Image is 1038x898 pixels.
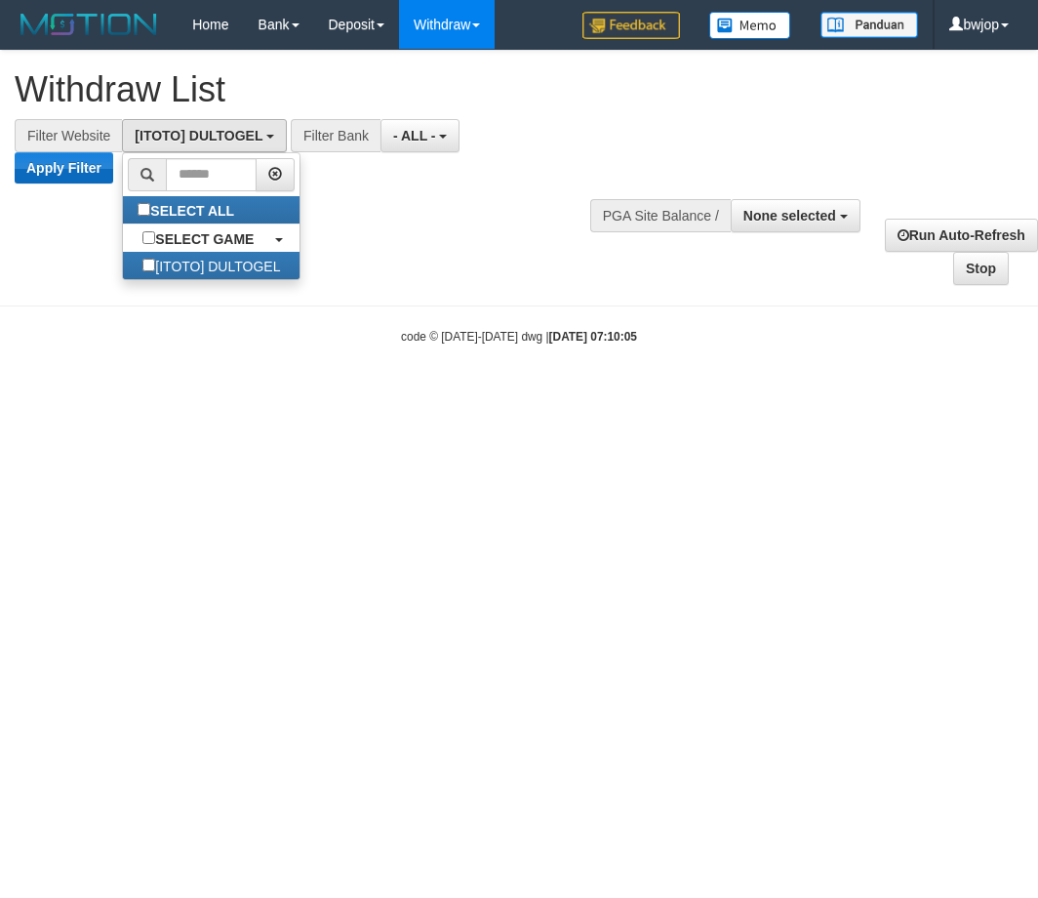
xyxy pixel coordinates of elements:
small: code © [DATE]-[DATE] dwg | [401,330,637,344]
input: [ITOTO] DULTOGEL [142,259,155,271]
button: [ITOTO] DULTOGEL [122,119,287,152]
div: Filter Bank [291,119,380,152]
span: - ALL - [393,128,436,143]
input: SELECT ALL [138,203,150,216]
div: PGA Site Balance / [590,199,731,232]
img: MOTION_logo.png [15,10,163,39]
button: None selected [731,199,860,232]
h1: Withdraw List [15,70,672,109]
a: Stop [953,252,1009,285]
a: SELECT GAME [123,224,299,252]
div: Filter Website [15,119,122,152]
label: SELECT ALL [123,196,254,224]
img: Button%20Memo.svg [709,12,791,39]
a: Run Auto-Refresh [885,219,1038,252]
span: None selected [743,208,836,224]
img: panduan.png [820,12,918,38]
button: Apply Filter [15,152,113,184]
span: [ITOTO] DULTOGEL [135,128,262,143]
img: Feedback.jpg [582,12,680,39]
strong: [DATE] 07:10:05 [549,330,637,344]
button: - ALL - [380,119,459,152]
input: SELECT GAME [142,231,155,244]
label: [ITOTO] DULTOGEL [123,252,299,279]
b: SELECT GAME [155,231,254,247]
